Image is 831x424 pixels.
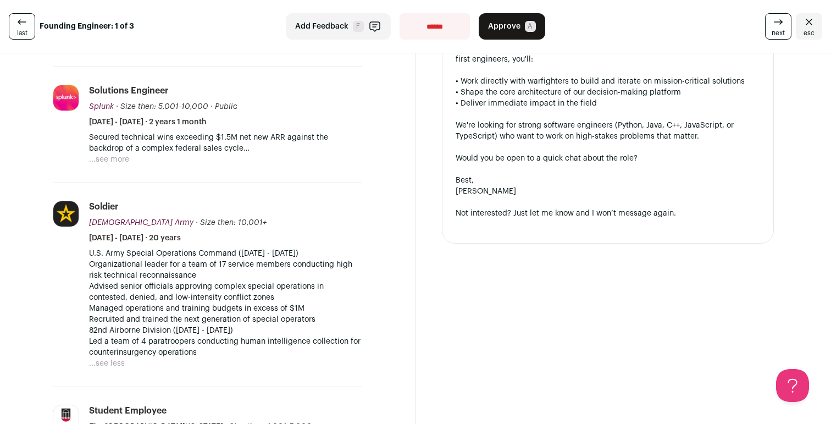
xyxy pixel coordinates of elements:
[479,13,545,40] button: Approve A
[89,117,207,128] span: [DATE] - [DATE] · 2 years 1 month
[53,85,79,111] img: 0b8279a4ae0c47a7298bb075bd3dff23763e87688d10b31ca53e82ec31fdbb80.jpg
[17,29,27,37] span: last
[456,98,760,109] div: • Deliver immediate impact in the field
[456,186,760,197] div: [PERSON_NAME]
[89,132,362,154] p: Secured technical wins exceeding $1.5M net new ARR against the backdrop of a complex federal sale...
[215,103,237,111] span: Public
[89,201,119,213] div: Soldier
[89,325,362,358] p: 82nd Airborne Division ([DATE] - [DATE]) Led a team of 4 paratroopers conducting human intelligen...
[89,103,114,111] span: Splunk
[804,29,815,37] span: esc
[196,219,267,227] span: · Size then: 10,001+
[89,405,167,417] div: Student Employee
[456,208,760,219] div: Not interested? Just let me know and I won’t message again.
[772,29,785,37] span: next
[488,21,520,32] span: Approve
[89,85,169,97] div: Solutions Engineer
[456,175,760,186] div: Best,
[89,358,125,369] button: ...see less
[9,13,35,40] a: last
[40,21,134,32] strong: Founding Engineer: 1 of 3
[210,101,213,112] span: ·
[456,76,760,87] div: • Work directly with warfighters to build and iterate on mission-critical solutions
[89,233,181,244] span: [DATE] - [DATE] · 20 years
[796,13,822,40] a: Close
[525,21,536,32] span: A
[116,103,208,111] span: · Size then: 5,001-10,000
[295,21,348,32] span: Add Feedback
[456,120,760,142] div: We're looking for strong software engineers (Python, Java, C++, JavaScript, or TypeScript) who wa...
[89,154,129,165] button: ...see more
[456,153,760,164] div: Would you be open to a quick chat about the role?
[353,21,364,32] span: F
[286,13,391,40] button: Add Feedback F
[89,248,362,325] p: U.S. Army Special Operations Command ([DATE] - [DATE]) Organizational leader for a team of 17 ser...
[765,13,791,40] a: next
[53,201,79,227] img: ad77db9c13769988a3333d3c85c274975c80630d933a1d69f67396ff1b58298d.jpg
[456,87,760,98] div: • Shape the core architecture of our decision-making platform
[776,369,809,402] iframe: Help Scout Beacon - Open
[89,219,193,227] span: [DEMOGRAPHIC_DATA] Army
